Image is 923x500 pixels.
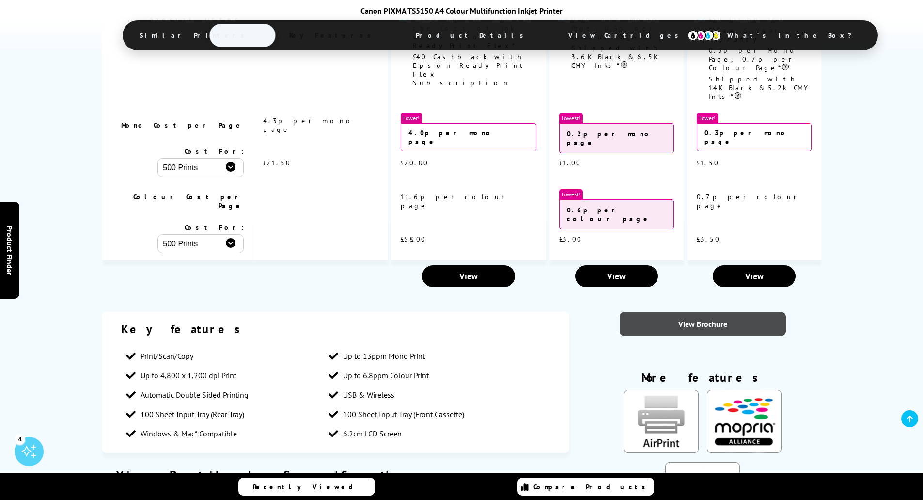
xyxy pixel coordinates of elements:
span: Up to 6.8ppm Colour Print [343,371,429,380]
div: 0.2p per mono page [559,123,674,153]
span: £1.50 [697,159,719,167]
span: Lowest! [559,189,583,199]
span: View [745,271,764,282]
a: Recently Viewed [238,478,375,496]
span: £20.00 [401,159,428,167]
span: Product Finder [5,225,15,275]
div: 4 [15,434,25,444]
div: View Detailed Specification [111,468,560,483]
a: KeyFeatureModal324 [707,445,782,455]
span: Product Details [401,24,543,47]
span: £3.50 [697,235,720,243]
span: 0.3p per Mono Page, 0.7p per Colour Page* [709,46,799,72]
a: KeyFeatureModal85 [624,445,698,455]
div: Key features [121,322,550,337]
span: £21.50 [263,159,291,167]
span: Lower! [697,113,718,123]
span: 4.3p per mono page [263,116,356,134]
span: Recently Viewed [253,483,363,491]
span: Colour Cost per Page [133,193,244,210]
a: View Brochure [620,312,786,336]
div: 4.0p per mono page [401,123,536,151]
div: More features [620,370,786,390]
span: Key Features [275,24,391,47]
span: £1.00 [559,159,581,167]
div: Canon PIXMA TS5150 A4 Colour Multifunction Inkjet Printer [123,6,801,16]
a: View [713,265,796,287]
span: £58.00 [401,235,426,243]
span: 100 Sheet Input Tray (Front Cassette) [343,409,464,419]
img: Mopria Certified [707,390,782,453]
span: View [607,271,626,282]
span: Cost For: [185,223,244,232]
span: Compare Products [533,483,651,491]
span: 6.2cm LCD Screen [343,429,402,438]
img: AirPrint [624,390,698,453]
div: 0.6p per colour page [559,199,674,229]
span: USB & Wireless [343,390,394,400]
span: Lowest! [559,113,583,123]
span: Similar Printers [125,24,264,47]
span: Automatic Double Sided Printing [141,390,249,400]
a: View [575,265,658,287]
img: cmyk-icon.svg [688,30,721,41]
span: Mono Cost per Page [121,121,244,129]
span: Lower! [401,113,422,123]
span: 11.6p per colour page [401,193,508,210]
span: £3.00 [559,235,582,243]
span: What’s in the Box? [713,24,876,47]
span: Cost For: [185,147,244,156]
span: View Cartridges [554,23,702,48]
span: Windows & Mac* Compatible [141,429,237,438]
span: View [459,271,478,282]
span: 0.7p per colour page [697,193,800,210]
span: Up to 13ppm Mono Print [343,351,425,361]
a: Compare Products [517,478,654,496]
span: Shipped with 14K Black & 5.2k CMY Inks* [709,75,811,101]
span: 100 Sheet Input Tray (Rear Tray) [141,409,244,419]
span: Up to 4,800 x 1,200 dpi Print [141,371,236,380]
div: 0.3p per mono page [697,123,812,151]
span: Print/Scan/Copy [141,351,193,361]
span: £40 Cashback with Epson ReadyPrint Flex Subscription [413,52,527,87]
a: View [422,265,515,287]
